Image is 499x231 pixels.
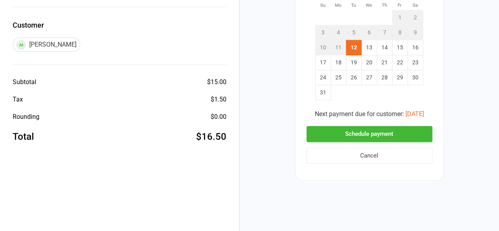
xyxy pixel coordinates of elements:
[406,109,424,119] button: [DATE]
[392,25,407,40] td: Not available. Friday, August 8, 2025
[196,130,226,144] div: $16.50
[307,109,432,119] div: Next payment due for customer:
[377,55,392,70] td: Thursday, August 21, 2025
[307,148,432,164] button: Cancel
[307,126,432,142] button: Schedule payment
[211,112,226,122] div: $0.00
[361,70,377,85] td: Wednesday, August 27, 2025
[346,40,361,55] td: Selected. Tuesday, August 12, 2025
[335,2,342,8] small: Mo
[392,10,407,25] td: Not available. Friday, August 1, 2025
[207,77,226,87] div: $15.00
[211,95,226,104] div: $1.50
[331,40,346,55] td: Not available. Monday, August 11, 2025
[351,2,356,8] small: Tu
[407,10,423,25] td: Not available. Saturday, August 2, 2025
[13,77,36,87] div: Subtotal
[315,55,331,70] td: Sunday, August 17, 2025
[346,55,361,70] td: Tuesday, August 19, 2025
[315,70,331,85] td: Sunday, August 24, 2025
[392,55,407,70] td: Friday, August 22, 2025
[392,40,407,55] td: Friday, August 15, 2025
[407,55,423,70] td: Saturday, August 23, 2025
[320,2,325,8] small: Su
[361,55,377,70] td: Wednesday, August 20, 2025
[392,70,407,85] td: Friday, August 29, 2025
[315,85,331,100] td: Sunday, August 31, 2025
[382,2,387,8] small: Th
[407,70,423,85] td: Saturday, August 30, 2025
[13,112,39,122] div: Rounding
[13,130,34,144] div: Total
[407,40,423,55] td: Saturday, August 16, 2025
[13,20,226,30] label: Customer
[315,40,331,55] td: Not available. Sunday, August 10, 2025
[377,70,392,85] td: Thursday, August 28, 2025
[13,38,80,52] div: [PERSON_NAME]
[13,95,23,104] div: Tax
[331,55,346,70] td: Monday, August 18, 2025
[361,25,377,40] td: Not available. Wednesday, August 6, 2025
[407,25,423,40] td: Not available. Saturday, August 9, 2025
[361,40,377,55] td: Wednesday, August 13, 2025
[346,70,361,85] td: Tuesday, August 26, 2025
[366,2,372,8] small: We
[331,25,346,40] td: Not available. Monday, August 4, 2025
[413,2,418,8] small: Sa
[398,2,402,8] small: Fr
[331,70,346,85] td: Monday, August 25, 2025
[346,25,361,40] td: Not available. Tuesday, August 5, 2025
[315,25,331,40] td: Not available. Sunday, August 3, 2025
[377,25,392,40] td: Not available. Thursday, August 7, 2025
[377,40,392,55] td: Thursday, August 14, 2025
